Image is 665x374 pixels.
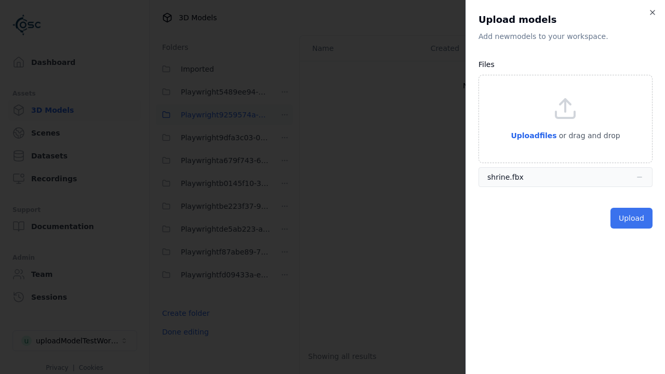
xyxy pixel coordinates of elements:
[557,129,620,142] p: or drag and drop
[511,131,556,140] span: Upload files
[610,208,653,229] button: Upload
[478,12,653,27] h2: Upload models
[478,60,495,69] label: Files
[487,172,524,182] div: shrine.fbx
[478,31,653,42] p: Add new model s to your workspace.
